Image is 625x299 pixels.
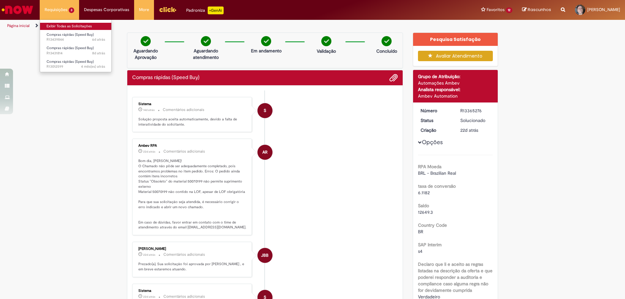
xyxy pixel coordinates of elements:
[138,262,247,272] p: Prezado(a), Sua solicitação foi aprovada por [PERSON_NAME] , e em breve estaremos atuando.
[528,7,551,13] span: Rascunhos
[262,144,268,160] span: AR
[143,295,155,299] time: 07/08/2025 09:16:42
[81,64,105,69] span: 4 mês(es) atrás
[201,36,211,46] img: check-circle-green.png
[418,51,493,61] button: Avaliar Atendimento
[40,23,112,30] a: Exibir Todas as Solicitações
[413,33,498,46] div: Pesquisa Satisfação
[1,3,34,16] img: ServiceNow
[460,107,491,114] div: R13365276
[418,93,493,99] div: Ambev Automation
[47,51,105,56] span: R13431814
[143,108,155,112] span: 14d atrás
[190,48,222,61] p: Aguardando atendimento
[143,295,155,299] span: 22d atrás
[92,37,105,42] span: 6d atrás
[416,107,456,114] dt: Número
[317,48,336,54] p: Validação
[143,108,155,112] time: 14/08/2025 16:23:42
[460,127,478,133] time: 07/08/2025 09:16:29
[418,86,493,93] div: Analista responsável:
[47,59,94,64] span: Compras rápidas (Speed Buy)
[376,48,397,54] p: Concluído
[487,7,505,13] span: Favoritos
[460,127,478,133] span: 22d atrás
[138,102,247,106] div: Sistema
[132,75,200,81] h2: Compras rápidas (Speed Buy) Histórico de tíquete
[92,51,105,56] time: 20/08/2025 11:06:23
[186,7,224,14] div: Padroniza
[163,107,204,113] small: Comentários adicionais
[159,5,176,14] img: click_logo_yellow_360x200.png
[81,64,105,69] time: 07/05/2025 13:31:55
[47,32,94,37] span: Compras rápidas (Speed Buy)
[40,31,112,43] a: Aberto R13439844 : Compras rápidas (Speed Buy)
[418,203,429,209] b: Saldo
[506,7,512,13] span: 12
[460,117,491,124] div: Solucionado
[84,7,129,13] span: Despesas Corporativas
[47,64,105,69] span: R13012599
[92,37,105,42] time: 22/08/2025 13:11:47
[69,7,74,13] span: 3
[208,7,224,14] p: +GenAi
[587,7,620,12] span: [PERSON_NAME]
[418,242,442,248] b: SAP Interim
[416,117,456,124] dt: Status
[139,7,149,13] span: More
[264,103,266,118] span: S
[5,20,412,32] ul: Trilhas de página
[418,222,447,228] b: Country Code
[143,150,155,154] time: 07/08/2025 09:23:41
[418,170,456,176] span: BRL - Brazilian Real
[47,46,94,50] span: Compras rápidas (Speed Buy)
[141,36,151,46] img: check-circle-green.png
[418,209,433,215] span: 12649.3
[130,48,161,61] p: Aguardando Aprovação
[261,36,271,46] img: check-circle-green.png
[143,253,155,257] time: 07/08/2025 09:18:35
[418,164,441,170] b: RPA Moeda
[163,252,205,257] small: Comentários adicionais
[418,229,423,235] span: BR
[321,36,331,46] img: check-circle-green.png
[40,20,112,72] ul: Requisições
[418,190,430,196] span: 6.1182
[261,248,269,263] span: JBB
[418,80,493,86] div: Automações Ambev
[143,150,155,154] span: 22d atrás
[47,37,105,42] span: R13439844
[382,36,392,46] img: check-circle-green.png
[40,58,112,70] a: Aberto R13012599 : Compras rápidas (Speed Buy)
[138,117,247,127] p: Solução proposta aceita automaticamente, devido a falta de interatividade do solicitante.
[138,247,247,251] div: [PERSON_NAME]
[7,23,30,28] a: Página inicial
[92,51,105,56] span: 8d atrás
[460,127,491,133] div: 07/08/2025 09:16:29
[143,253,155,257] span: 22d atrás
[251,48,282,54] p: Em andamento
[257,248,272,263] div: Juliana Barbosa Brum
[389,74,398,82] button: Adicionar anexos
[418,248,423,254] span: s4
[418,183,456,189] b: taxa de conversão
[418,261,493,293] b: Declaro que li e aceito as regras listadas na descrição da oferta e que poderei responder a audit...
[522,7,551,13] a: Rascunhos
[40,45,112,57] a: Aberto R13431814 : Compras rápidas (Speed Buy)
[138,289,247,293] div: Sistema
[163,149,205,154] small: Comentários adicionais
[416,127,456,133] dt: Criação
[138,158,247,230] p: Bom dia, [PERSON_NAME]! O Chamado não pôde ser adequadamente completado, pois encontramos problem...
[418,73,493,80] div: Grupo de Atribuição:
[257,103,272,118] div: System
[138,144,247,148] div: Ambev RPA
[45,7,67,13] span: Requisições
[257,145,272,160] div: Ambev RPA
